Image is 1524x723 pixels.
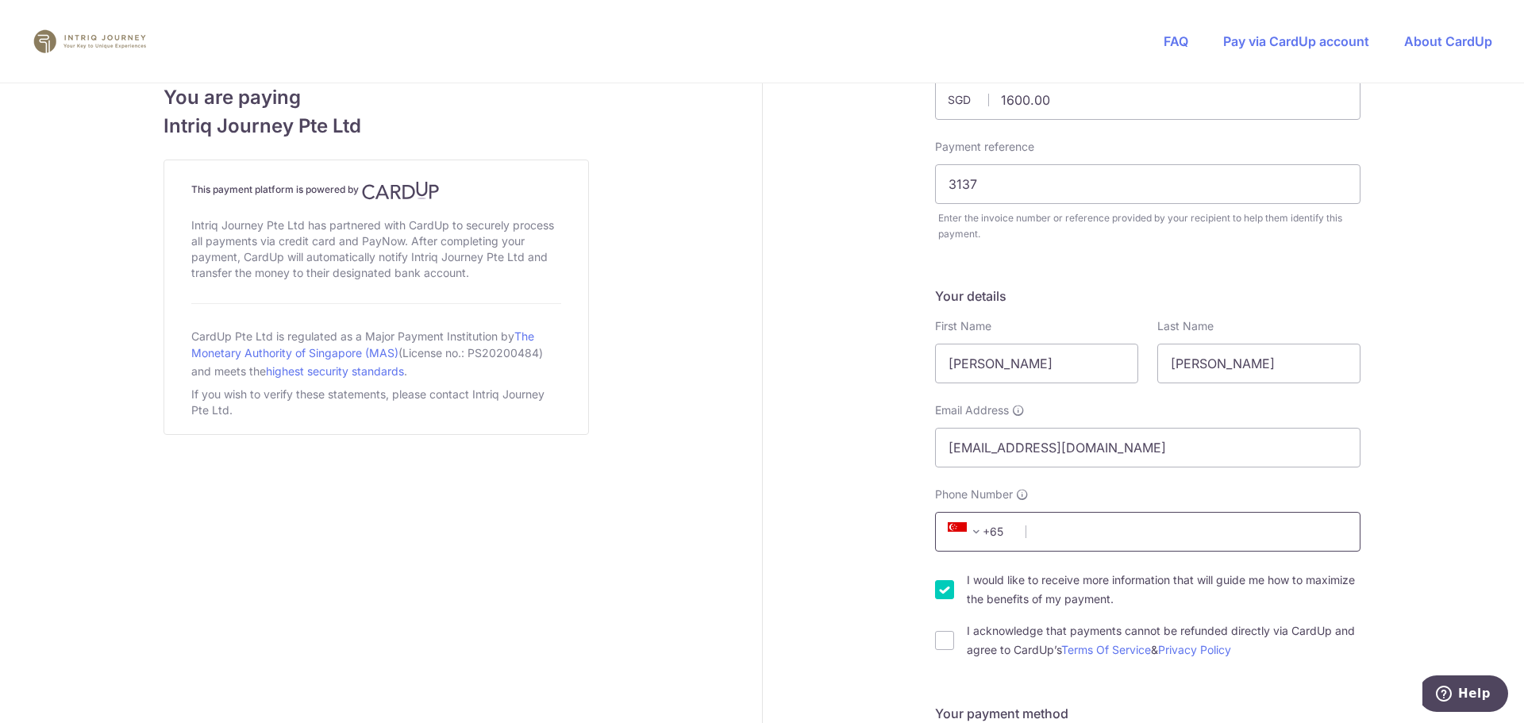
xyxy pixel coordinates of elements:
[191,214,561,284] div: Intriq Journey Pte Ltd has partnered with CardUp to securely process all payments via credit card...
[1223,33,1369,49] a: Pay via CardUp account
[1061,643,1151,656] a: Terms Of Service
[191,383,561,421] div: If you wish to verify these statements, please contact Intriq Journey Pte Ltd.
[935,318,991,334] label: First Name
[266,364,404,378] a: highest security standards
[967,621,1360,660] label: I acknowledge that payments cannot be refunded directly via CardUp and agree to CardUp’s &
[935,704,1360,723] h5: Your payment method
[1157,344,1360,383] input: Last name
[1164,33,1188,49] a: FAQ
[967,571,1360,609] label: I would like to receive more information that will guide me how to maximize the benefits of my pa...
[1422,675,1508,715] iframe: Opens a widget where you can find more information
[935,402,1009,418] span: Email Address
[935,344,1138,383] input: First name
[1157,318,1214,334] label: Last Name
[164,83,589,112] span: You are paying
[948,92,989,108] span: SGD
[948,522,986,541] span: +65
[935,428,1360,467] input: Email address
[938,210,1360,242] div: Enter the invoice number or reference provided by your recipient to help them identify this payment.
[362,181,440,200] img: CardUp
[1158,643,1231,656] a: Privacy Policy
[935,80,1360,120] input: Payment amount
[935,287,1360,306] h5: Your details
[1404,33,1492,49] a: About CardUp
[935,139,1034,155] label: Payment reference
[191,181,561,200] h4: This payment platform is powered by
[164,112,589,140] span: Intriq Journey Pte Ltd
[935,486,1013,502] span: Phone Number
[943,522,1014,541] span: +65
[191,323,561,383] div: CardUp Pte Ltd is regulated as a Major Payment Institution by (License no.: PS20200484) and meets...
